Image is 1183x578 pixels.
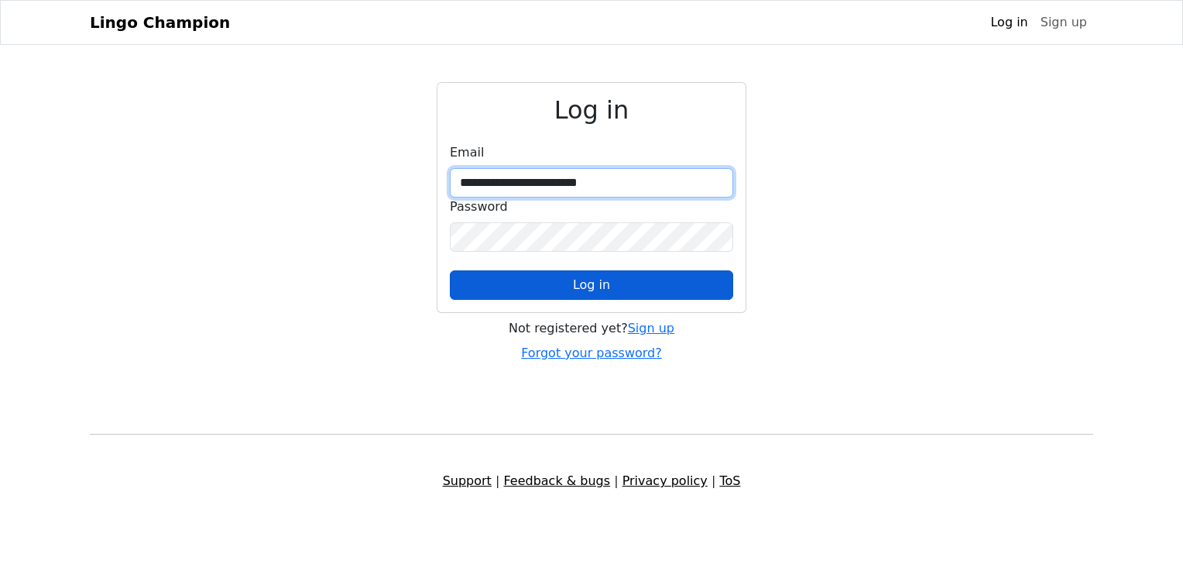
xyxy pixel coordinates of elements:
[573,277,610,292] span: Log in
[984,7,1034,38] a: Log in
[450,198,508,216] label: Password
[521,346,662,360] a: Forgot your password?
[450,270,733,300] button: Log in
[437,319,746,338] div: Not registered yet?
[450,143,484,162] label: Email
[443,473,492,488] a: Support
[81,472,1102,490] div: | | |
[628,321,674,335] a: Sign up
[622,473,708,488] a: Privacy policy
[90,7,230,38] a: Lingo Champion
[450,95,733,125] h2: Log in
[1034,7,1093,38] a: Sign up
[503,473,610,488] a: Feedback & bugs
[719,473,740,488] a: ToS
